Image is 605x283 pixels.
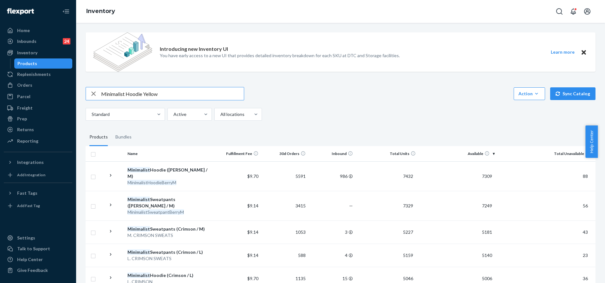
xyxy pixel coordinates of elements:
td: 3 [308,220,355,244]
div: Parcel [17,93,30,100]
em: Minimalist [127,197,150,202]
span: 7249 [479,203,495,208]
span: $9.14 [247,253,258,258]
input: Active [173,111,173,118]
th: Fulfillment Fee [214,146,261,161]
button: Close [580,48,588,56]
button: Fast Tags [4,188,72,198]
div: Sweatpants (Crimson / M) [127,226,211,232]
div: Products [17,60,37,67]
a: Prep [4,114,72,124]
div: 24 [63,38,70,44]
td: 588 [261,244,308,267]
div: Add Fast Tag [17,203,40,208]
a: Inventory [4,48,72,58]
span: 5227 [400,229,416,235]
td: 1053 [261,220,308,244]
p: You have early access to a new UI that provides detailed inventory breakdown for each SKU at DTC ... [160,52,400,59]
em: Minimalist [127,249,150,255]
td: 5591 [261,161,308,191]
span: 7309 [479,173,495,179]
div: Orders [17,82,32,88]
span: 43 [580,229,590,235]
ol: breadcrumbs [81,2,120,21]
div: Sweatpants (Crimson / L) [127,249,211,255]
a: Orders [4,80,72,90]
th: Inbound [308,146,355,161]
a: Reporting [4,136,72,146]
button: Open Search Box [553,5,566,18]
div: Give Feedback [17,267,48,273]
span: 5046 [400,276,416,281]
img: new-reports-banner-icon.82668bd98b6a51aee86340f2a7b77ae3.png [93,32,152,72]
input: Search inventory by name or sku [101,87,244,100]
a: Inbounds24 [4,36,72,46]
div: Hoodie ([PERSON_NAME] / M) [127,167,211,179]
div: Prep [17,116,27,122]
span: $9.70 [247,276,258,281]
span: 5140 [479,253,495,258]
span: 5006 [479,276,495,281]
a: Freight [4,103,72,113]
span: $9.14 [247,229,258,235]
div: L. CRIMSON SWEATS [127,255,211,262]
div: Home [17,27,30,34]
span: 7432 [400,173,416,179]
div: Hoodie (Crimson / L) [127,272,211,279]
td: 4 [308,244,355,267]
div: Products [89,128,108,146]
span: 7329 [400,203,416,208]
button: Integrations [4,157,72,167]
th: Total Unavailable [497,146,595,161]
a: Replenishments [4,69,72,79]
div: Inventory [17,50,37,56]
div: Inbounds [17,38,36,44]
span: 23 [580,253,590,258]
span: — [349,203,353,208]
button: Action [514,87,545,100]
input: Standard [91,111,92,118]
button: Sync Catalog [550,87,595,100]
div: Freight [17,105,33,111]
div: Returns [17,126,34,133]
th: 30d Orders [261,146,308,161]
a: Add Fast Tag [4,201,72,211]
span: 88 [580,173,590,179]
th: Available [418,146,497,161]
button: Learn more [547,48,578,56]
p: Introducing new Inventory UI [160,45,228,53]
a: Returns [4,125,72,135]
a: Inventory [86,8,115,15]
td: 986 [308,161,355,191]
span: 5159 [400,253,416,258]
div: Sweatpants ([PERSON_NAME] / M) [127,196,211,209]
td: 3415 [261,191,308,220]
div: Talk to Support [17,246,50,252]
a: Add Integration [4,170,72,180]
div: Replenishments [17,71,51,77]
button: Open account menu [581,5,594,18]
em: Minimalist [127,167,150,172]
button: Open notifications [567,5,580,18]
div: Bundles [115,128,132,146]
img: Flexport logo [7,8,34,15]
div: Help Center [17,256,43,263]
a: Home [4,25,72,36]
em: MinimalistSweatpantBerryM [127,209,184,215]
button: Close Navigation [60,5,72,18]
em: MinimalistHoodieBerryM [127,180,176,185]
div: Fast Tags [17,190,37,196]
div: M. CRIMSON SWEATS [127,232,211,239]
a: Settings [4,233,72,243]
em: Minimalist [127,273,150,278]
div: Action [518,91,540,97]
th: Total Units [355,146,419,161]
a: Talk to Support [4,244,72,254]
button: Help Center [585,125,598,158]
a: Parcel [4,91,72,102]
button: Give Feedback [4,265,72,275]
div: Reporting [17,138,38,144]
div: Settings [17,235,35,241]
